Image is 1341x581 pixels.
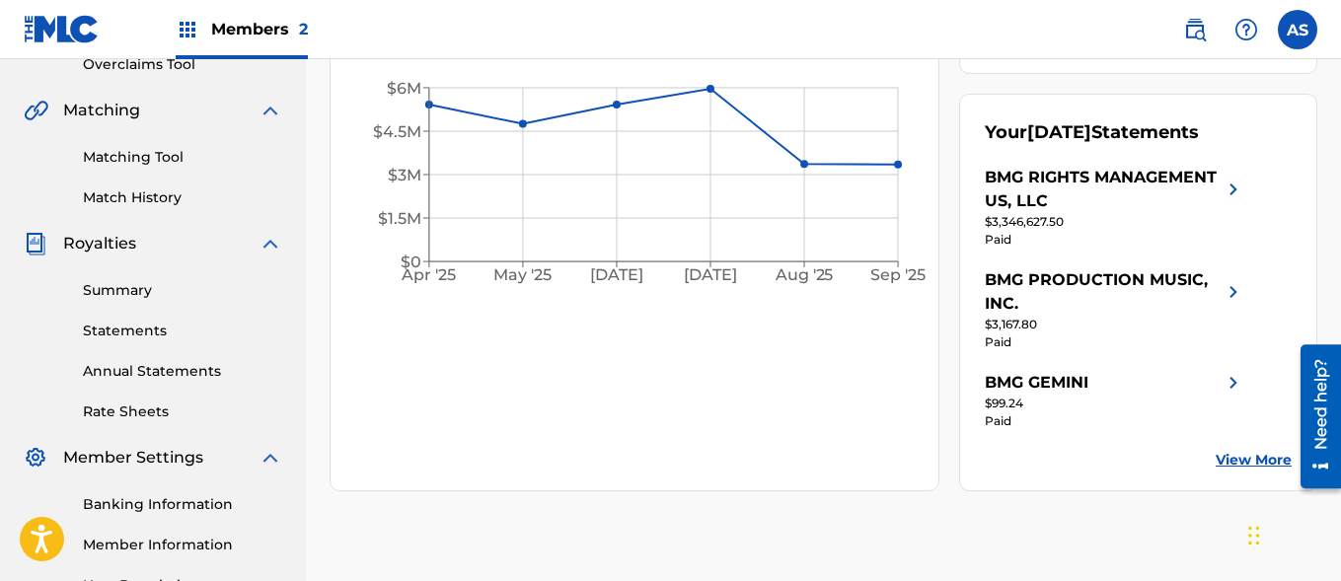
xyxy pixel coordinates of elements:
[871,266,927,285] tspan: Sep '25
[83,401,282,422] a: Rate Sheets
[775,266,834,285] tspan: Aug '25
[985,316,1245,333] div: $3,167.80
[985,333,1245,351] div: Paid
[494,266,553,285] tspan: May '25
[985,231,1245,249] div: Paid
[24,99,48,122] img: Matching
[1227,10,1266,49] div: Help
[985,395,1245,412] div: $99.24
[1222,268,1245,316] img: right chevron icon
[373,122,421,141] tspan: $4.5M
[1234,18,1258,41] img: help
[176,18,199,41] img: Top Rightsholders
[985,213,1245,231] div: $3,346,627.50
[387,79,421,98] tspan: $6M
[1027,121,1091,143] span: [DATE]
[24,232,47,255] img: Royalties
[985,166,1245,249] a: BMG RIGHTS MANAGEMENT US, LLCright chevron icon$3,346,627.50Paid
[1242,486,1341,581] iframe: Chat Widget
[985,166,1222,213] div: BMG RIGHTS MANAGEMENT US, LLC
[388,166,421,184] tspan: $3M
[24,446,47,470] img: Member Settings
[63,232,136,255] span: Royalties
[83,187,282,208] a: Match History
[63,446,203,470] span: Member Settings
[985,412,1245,430] div: Paid
[259,232,282,255] img: expand
[83,147,282,168] a: Matching Tool
[83,321,282,341] a: Statements
[401,253,421,271] tspan: $0
[590,266,643,285] tspan: [DATE]
[211,18,308,40] span: Members
[63,99,140,122] span: Matching
[83,280,282,301] a: Summary
[1286,337,1341,496] iframe: Resource Center
[985,268,1245,351] a: BMG PRODUCTION MUSIC, INC.right chevron icon$3,167.80Paid
[83,494,282,515] a: Banking Information
[1183,18,1207,41] img: search
[1248,506,1260,565] div: Drag
[83,535,282,555] a: Member Information
[402,266,457,285] tspan: Apr '25
[83,54,282,75] a: Overclaims Tool
[985,268,1222,316] div: BMG PRODUCTION MUSIC, INC.
[985,119,1199,146] div: Your Statements
[24,15,100,43] img: MLC Logo
[1216,450,1292,471] a: View More
[299,20,308,38] span: 2
[1222,371,1245,395] img: right chevron icon
[378,209,421,228] tspan: $1.5M
[1175,10,1215,49] a: Public Search
[1222,166,1245,213] img: right chevron icon
[985,371,1245,430] a: BMG GEMINIright chevron icon$99.24Paid
[259,99,282,122] img: expand
[685,266,738,285] tspan: [DATE]
[985,371,1088,395] div: BMG GEMINI
[259,446,282,470] img: expand
[83,361,282,382] a: Annual Statements
[1278,10,1317,49] div: User Menu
